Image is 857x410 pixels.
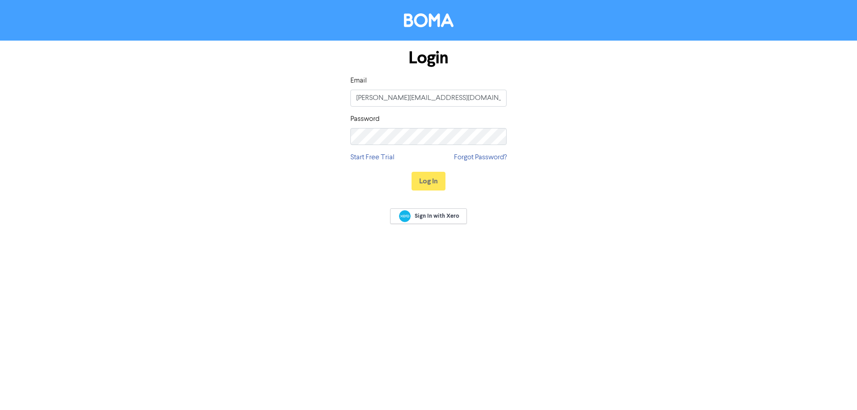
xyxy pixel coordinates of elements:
[412,172,445,191] button: Log In
[404,13,453,27] img: BOMA Logo
[454,152,507,163] a: Forgot Password?
[390,208,467,224] a: Sign In with Xero
[350,152,395,163] a: Start Free Trial
[350,48,507,68] h1: Login
[399,210,411,222] img: Xero logo
[350,114,379,124] label: Password
[350,75,367,86] label: Email
[415,212,459,220] span: Sign In with Xero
